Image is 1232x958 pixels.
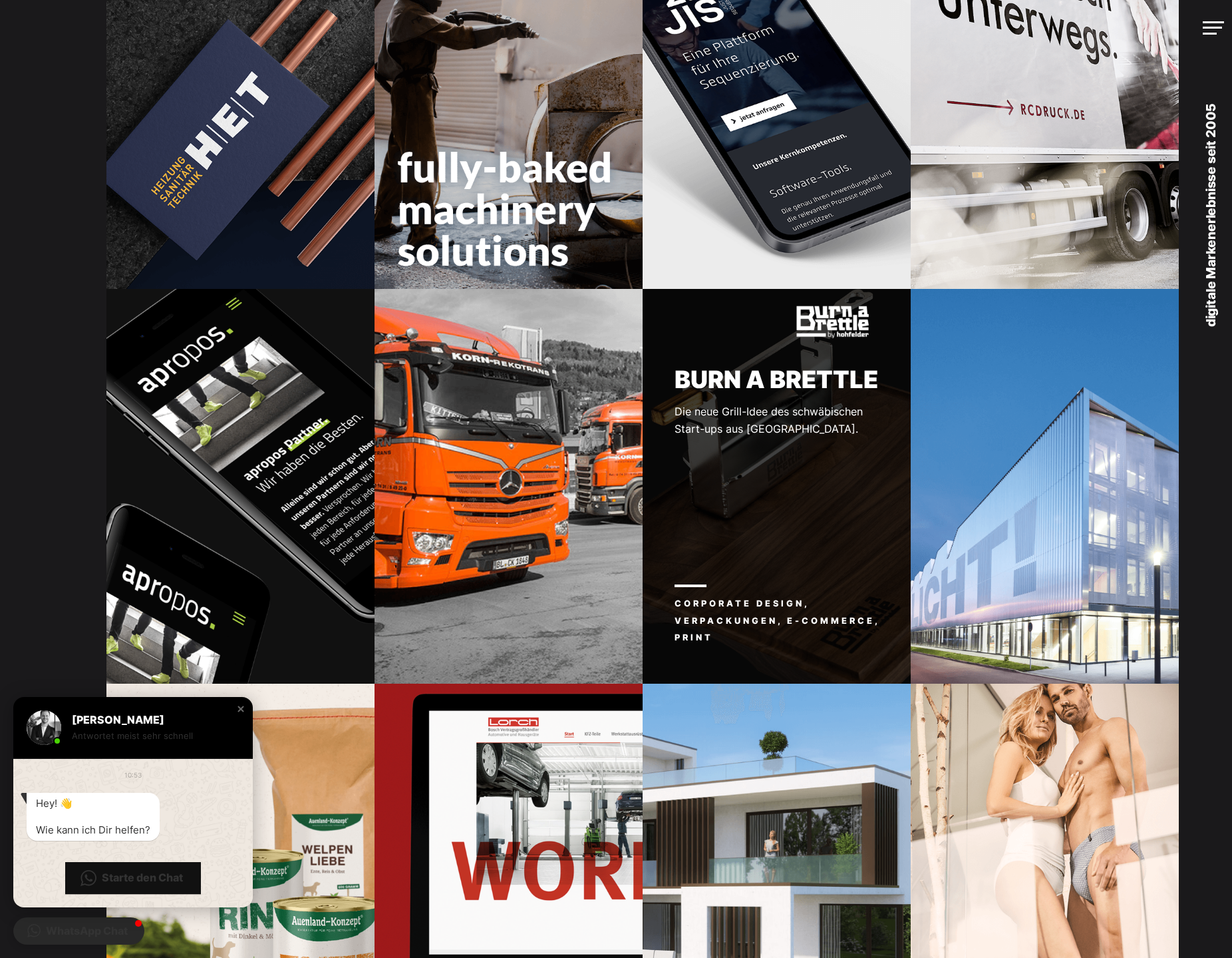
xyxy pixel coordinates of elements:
img: Manuel Wollwinder [27,710,61,745]
p: Antwortet meist sehr schnell [72,729,229,743]
h2: BURN A BRETTLE [643,367,911,393]
div: [PERSON_NAME] [72,713,229,726]
div: 10:53 [124,768,142,782]
div: Wie kann ich Dir helfen? [36,824,150,837]
div: Close chat window [234,702,247,716]
span: Starte den Chat [102,871,183,885]
button: WhatsApp Chat [13,917,144,945]
img: BURN A BRETTLE [770,300,897,342]
button: Starte den Chat [65,862,201,894]
li: Corporate Design, Verpackungen, E-Commerce, Print [675,595,911,646]
div: Hey! 👋 [36,797,150,810]
p: Die neue Grill-Idee des schwäbischen Start-ups aus [GEOGRAPHIC_DATA]. [643,403,871,437]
